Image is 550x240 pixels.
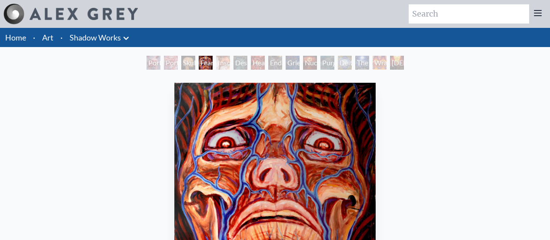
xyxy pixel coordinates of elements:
[57,28,66,47] li: ·
[233,56,247,70] div: Despair
[303,56,317,70] div: Nuclear Crucifixion
[164,56,178,70] div: Portrait of an Artist 1
[286,56,300,70] div: Grieving
[70,31,121,44] a: Shadow Works
[355,56,369,70] div: The Soul Finds It's Way
[390,56,404,70] div: [DEMOGRAPHIC_DATA] & the Two Thieves
[338,56,352,70] div: Deities & Demons Drinking from the Milky Pool
[251,56,265,70] div: Headache
[320,56,334,70] div: Purging
[268,56,282,70] div: Endarkenment
[216,56,230,70] div: Insomnia
[409,4,529,24] input: Search
[42,31,53,44] a: Art
[373,56,387,70] div: Wrathful Deity
[5,33,26,42] a: Home
[199,56,213,70] div: Fear
[181,56,195,70] div: Skull Fetus
[30,28,39,47] li: ·
[147,56,160,70] div: Portrait of an Artist 2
